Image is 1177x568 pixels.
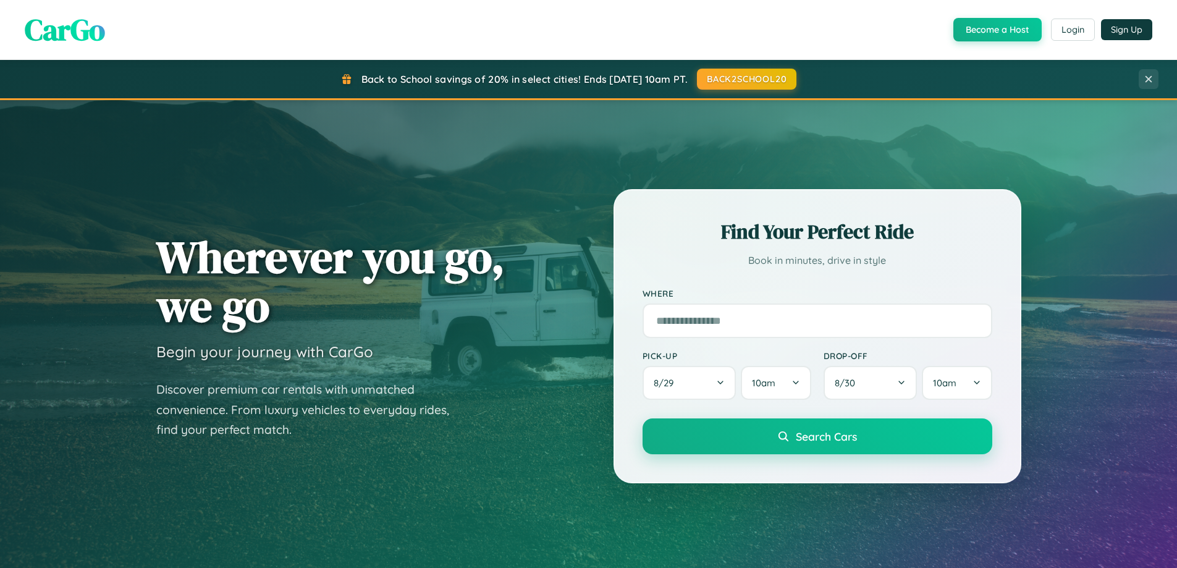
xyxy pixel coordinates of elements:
label: Where [643,288,992,299]
button: 8/29 [643,366,736,400]
button: Search Cars [643,418,992,454]
button: 10am [741,366,811,400]
button: Become a Host [953,18,1042,41]
button: 10am [922,366,992,400]
span: CarGo [25,9,105,50]
span: 8 / 30 [835,377,861,389]
button: Sign Up [1101,19,1152,40]
span: 10am [933,377,956,389]
span: Search Cars [796,430,857,443]
p: Book in minutes, drive in style [643,252,992,269]
h1: Wherever you go, we go [156,232,505,330]
button: BACK2SCHOOL20 [697,69,796,90]
span: 8 / 29 [654,377,680,389]
label: Drop-off [824,350,992,361]
button: Login [1051,19,1095,41]
span: 10am [752,377,775,389]
p: Discover premium car rentals with unmatched convenience. From luxury vehicles to everyday rides, ... [156,379,465,440]
h3: Begin your journey with CarGo [156,342,373,361]
h2: Find Your Perfect Ride [643,218,992,245]
button: 8/30 [824,366,918,400]
span: Back to School savings of 20% in select cities! Ends [DATE] 10am PT. [361,73,688,85]
label: Pick-up [643,350,811,361]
